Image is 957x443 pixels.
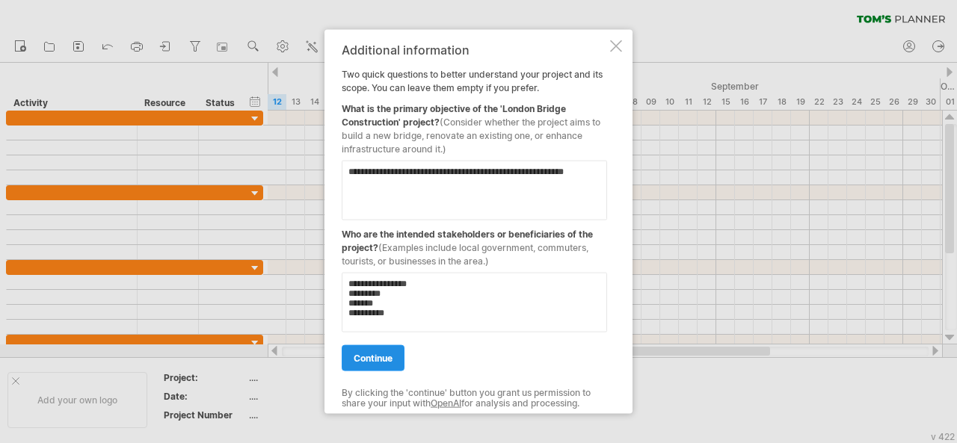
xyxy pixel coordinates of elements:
div: Who are the intended stakeholders or beneficiaries of the project? [342,220,607,267]
a: OpenAI [431,397,461,409]
span: (Examples include local government, commuters, tourists, or businesses in the area.) [342,241,588,266]
div: Two quick questions to better understand your project and its scope. You can leave them empty if ... [342,43,607,400]
div: Additional information [342,43,607,56]
div: By clicking the 'continue' button you grant us permission to share your input with for analysis a... [342,387,607,409]
a: continue [342,344,404,371]
span: continue [354,352,393,363]
span: (Consider whether the project aims to build a new bridge, renovate an existing one, or enhance in... [342,116,600,154]
div: What is the primary objective of the 'London Bridge Construction' project? [342,94,607,155]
